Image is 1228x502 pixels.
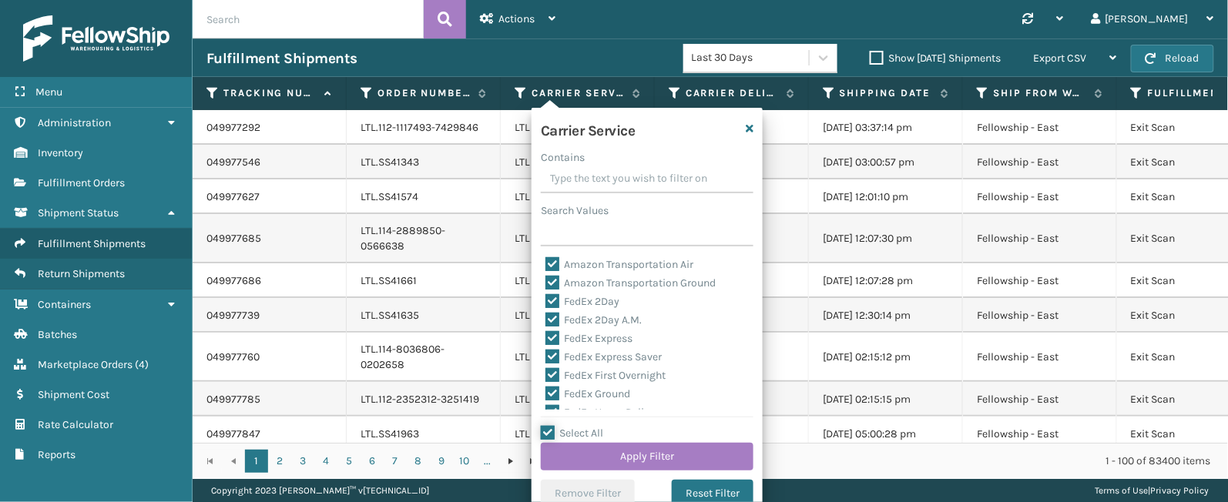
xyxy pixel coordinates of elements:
[361,343,445,371] a: LTL.114-8036806-0202658
[193,298,347,333] td: 049977739
[193,263,347,298] td: 049977686
[545,332,632,345] label: FedEx Express
[135,358,149,371] span: ( 4 )
[38,358,133,371] span: Marketplace Orders
[501,417,655,451] td: LTL
[870,52,1002,65] label: Show [DATE] Shipments
[499,450,522,473] a: Go to the next page
[430,450,453,473] a: 9
[545,406,664,419] label: FedEx Home Delivery
[840,86,933,100] label: Shipping Date
[809,214,963,263] td: [DATE] 12:07:30 pm
[501,333,655,382] td: LTL
[193,333,347,382] td: 049977760
[994,86,1087,100] label: Ship from warehouse
[38,418,113,431] span: Rate Calculator
[1151,485,1210,496] a: Privacy Policy
[963,214,1117,263] td: Fellowship - East
[541,149,585,166] label: Contains
[1131,45,1214,72] button: Reload
[532,86,625,100] label: Carrier Service
[501,110,655,145] td: LTL
[809,333,963,382] td: [DATE] 02:15:12 pm
[193,214,347,263] td: 049977685
[498,12,535,25] span: Actions
[38,328,77,341] span: Batches
[963,179,1117,214] td: Fellowship - East
[545,313,642,326] label: FedEx 2Day A.M.
[361,393,479,406] a: LTL.112-2352312-3251419
[38,388,109,401] span: Shipment Cost
[545,387,630,400] label: FedEx Ground
[501,298,655,333] td: LTL
[193,110,347,145] td: 049977292
[809,145,963,179] td: [DATE] 03:00:57 pm
[361,309,419,322] a: LTL.SS41635
[1095,485,1149,496] a: Terms of Use
[38,176,125,189] span: Fulfillment Orders
[545,258,693,271] label: Amazon Transportation Air
[501,179,655,214] td: LTL
[193,179,347,214] td: 049977627
[377,86,471,100] label: Order Number
[476,450,499,473] a: ...
[686,86,779,100] label: Carrier Delivery Status
[963,417,1117,451] td: Fellowship - East
[809,263,963,298] td: [DATE] 12:07:28 pm
[545,295,619,308] label: FedEx 2Day
[541,443,753,470] button: Apply Filter
[963,382,1117,417] td: Fellowship - East
[35,85,62,99] span: Menu
[689,453,1211,469] div: 1 - 100 of 83400 items
[361,156,419,169] a: LTL.SS41343
[361,190,418,203] a: LTL.SS41574
[545,369,666,382] label: FedEx First Overnight
[809,110,963,145] td: [DATE] 03:37:14 pm
[501,214,655,263] td: LTL
[193,417,347,451] td: 049977847
[541,117,636,140] h4: Carrier Service
[223,86,317,100] label: Tracking Number
[245,450,268,473] a: 1
[38,298,91,311] span: Containers
[541,427,603,440] label: Select All
[193,145,347,179] td: 049977546
[963,333,1117,382] td: Fellowship - East
[809,298,963,333] td: [DATE] 12:30:14 pm
[691,50,810,66] div: Last 30 Days
[38,146,83,159] span: Inventory
[453,450,476,473] a: 10
[361,121,478,134] a: LTL.112-1117493-7429846
[384,450,407,473] a: 7
[505,455,517,467] span: Go to the next page
[38,116,111,129] span: Administration
[545,350,662,363] label: FedEx Express Saver
[361,224,445,253] a: LTL.114-2889850-0566638
[1095,479,1210,502] div: |
[963,263,1117,298] td: Fellowship - East
[211,479,429,502] p: Copyright 2023 [PERSON_NAME]™ v [TECHNICAL_ID]
[361,427,419,440] a: LTL.SS41963
[541,202,609,219] label: Search Values
[501,145,655,179] td: LTL
[963,298,1117,333] td: Fellowship - East
[522,450,545,473] a: Go to the last page
[528,455,540,467] span: Go to the last page
[38,237,146,250] span: Fulfillment Shipments
[545,276,716,289] label: Amazon Transportation Ground
[23,15,169,62] img: logo
[541,166,753,193] input: Type the text you wish to filter on
[809,417,963,451] td: [DATE] 05:00:28 pm
[963,110,1117,145] td: Fellowship - East
[337,450,361,473] a: 5
[809,179,963,214] td: [DATE] 12:01:10 pm
[38,267,125,280] span: Return Shipments
[361,450,384,473] a: 6
[291,450,314,473] a: 3
[38,206,119,219] span: Shipment Status
[1034,52,1087,65] span: Export CSV
[206,49,357,68] h3: Fulfillment Shipments
[193,382,347,417] td: 049977785
[501,263,655,298] td: LTL
[809,382,963,417] td: [DATE] 02:15:15 pm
